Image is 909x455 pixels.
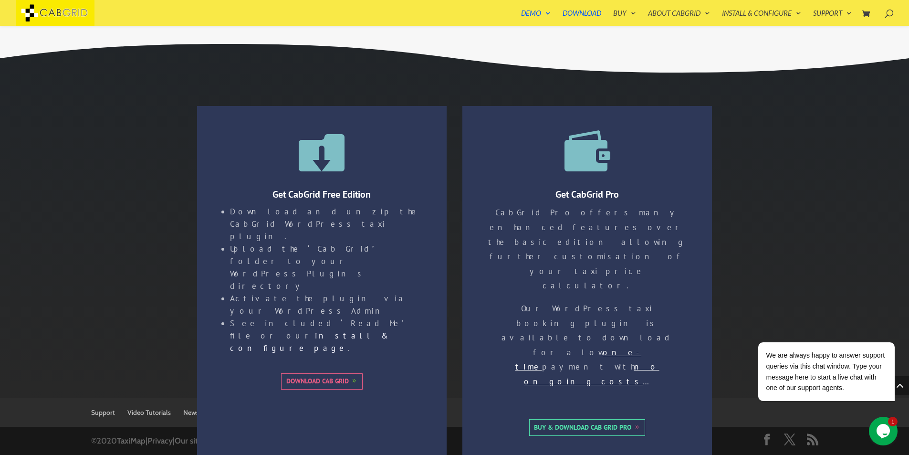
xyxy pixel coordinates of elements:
[613,10,636,26] a: Buy
[117,436,146,445] a: TaxiMap
[147,436,173,445] a: Privacy
[230,330,386,353] a: install & configure page
[183,408,199,417] a: News
[127,408,171,417] a: Video Tutorials
[272,188,371,201] span: Get CabGrid Free Edition
[91,408,115,417] a: Support
[563,10,601,26] a: Download
[869,417,899,445] iframe: chat widget
[281,373,363,390] a: Download Cab Grid
[230,292,422,317] li: Activate the plugin via your WordPress Admin
[524,361,659,387] u: no ongoing costs
[555,188,619,201] a: Get CabGrid Pro
[521,10,551,26] a: Demo
[722,10,801,26] a: Install & Configure
[230,243,422,292] li: Upload the ‘Cab Grid’ folder to your WordPress Plugins directory
[487,205,687,301] p: CabGrid Pro offers many enhanced features over the basic edition allowing further customisation o...
[813,10,852,26] a: Support
[648,10,710,26] a: About CabGrid
[16,7,94,17] a: CabGrid Taxi Plugin
[230,205,422,243] li: Download and unzip the CabGrid WordPress taxi plugin.
[175,436,314,445] a: Our site uses the Divi theme. Get it now!
[564,128,610,174] a: 
[230,317,422,354] li: See included ‘Read Me’ file or our .
[728,256,899,412] iframe: chat widget
[299,128,345,174] span: 
[529,419,646,435] a: Buy & Download Cab Grid Pro
[487,301,687,397] p: Our WordPress taxi booking plugin is available to download for a low payment with …
[91,434,314,453] p: ©2020 | |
